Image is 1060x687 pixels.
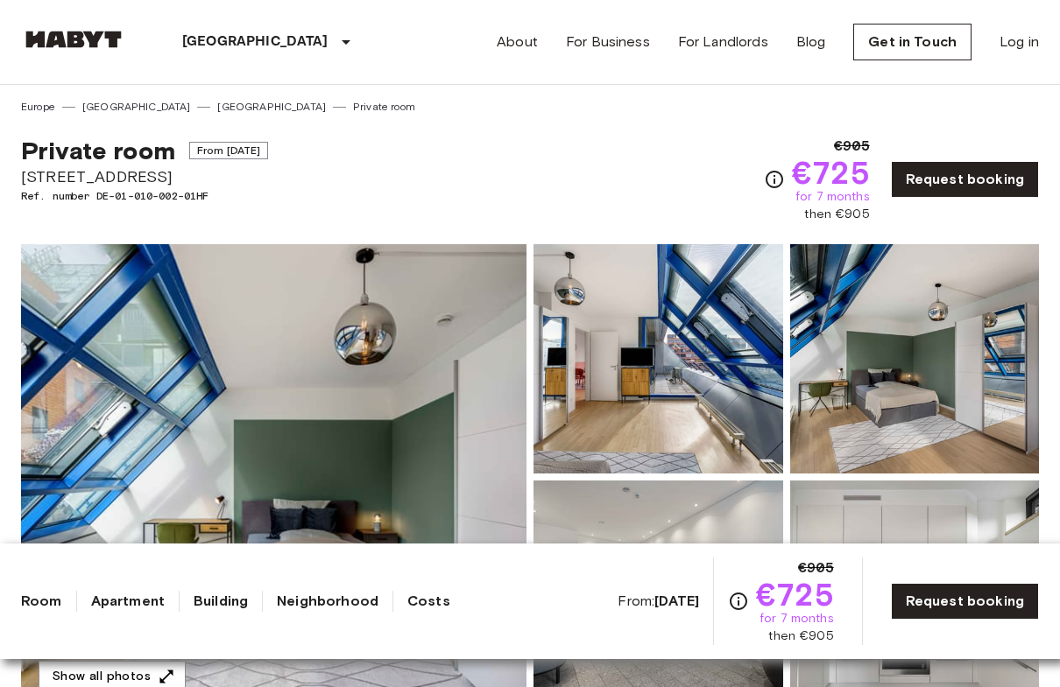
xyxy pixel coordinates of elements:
[1000,32,1039,53] a: Log in
[756,578,834,610] span: €725
[194,591,248,612] a: Building
[21,136,175,165] span: Private room
[796,32,826,53] a: Blog
[891,161,1039,198] a: Request booking
[760,610,834,627] span: for 7 months
[728,591,749,612] svg: Check cost overview for full price breakdown. Please note that discounts apply to new joiners onl...
[21,188,268,204] span: Ref. number DE-01-010-002-01HF
[21,99,55,115] a: Europe
[21,591,62,612] a: Room
[182,32,329,53] p: [GEOGRAPHIC_DATA]
[497,32,538,53] a: About
[277,591,378,612] a: Neighborhood
[407,591,450,612] a: Costs
[798,557,834,578] span: €905
[217,99,326,115] a: [GEOGRAPHIC_DATA]
[82,99,191,115] a: [GEOGRAPHIC_DATA]
[678,32,768,53] a: For Landlords
[768,627,833,645] span: then €905
[618,592,699,611] span: From:
[853,24,972,60] a: Get in Touch
[764,169,785,190] svg: Check cost overview for full price breakdown. Please note that discounts apply to new joiners onl...
[189,142,269,159] span: From [DATE]
[21,165,268,188] span: [STREET_ADDRESS]
[91,591,165,612] a: Apartment
[792,157,870,188] span: €725
[21,31,126,48] img: Habyt
[534,244,783,473] img: Picture of unit DE-01-010-002-01HF
[353,99,415,115] a: Private room
[891,583,1039,620] a: Request booking
[834,136,870,157] span: €905
[790,244,1040,473] img: Picture of unit DE-01-010-002-01HF
[804,206,869,223] span: then €905
[566,32,650,53] a: For Business
[795,188,870,206] span: for 7 months
[654,592,699,609] b: [DATE]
